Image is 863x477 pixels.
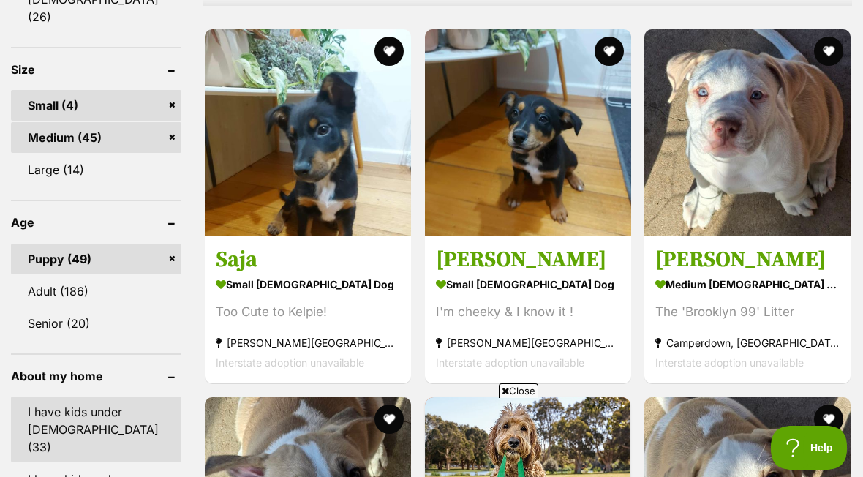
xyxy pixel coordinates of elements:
iframe: Help Scout Beacon - Open [771,426,848,470]
strong: [PERSON_NAME][GEOGRAPHIC_DATA] [436,333,620,353]
a: Senior (20) [11,308,181,339]
strong: small [DEMOGRAPHIC_DATA] Dog [436,274,620,295]
img: Peralta - American Staffordshire Terrier Dog [644,29,851,236]
header: Size [11,63,181,76]
iframe: Advertisement [165,404,698,470]
button: favourite [594,37,623,66]
header: Age [11,216,181,229]
button: favourite [814,37,843,66]
a: Puppy (49) [11,244,181,274]
a: [PERSON_NAME] medium [DEMOGRAPHIC_DATA] Dog The 'Brooklyn 99' Litter Camperdown, [GEOGRAPHIC_DATA... [644,235,851,383]
a: I have kids under [DEMOGRAPHIC_DATA] (33) [11,397,181,462]
div: The 'Brooklyn 99' Litter [655,302,840,322]
strong: Camperdown, [GEOGRAPHIC_DATA] [655,333,840,353]
img: Saja - Mixed breed Dog [205,29,411,236]
h3: [PERSON_NAME] [436,246,620,274]
span: Interstate adoption unavailable [655,356,804,369]
img: Bobby - Mixed breed Dog [425,29,631,236]
strong: [PERSON_NAME][GEOGRAPHIC_DATA] [216,333,400,353]
a: Large (14) [11,154,181,185]
span: Interstate adoption unavailable [436,356,584,369]
a: [PERSON_NAME] small [DEMOGRAPHIC_DATA] Dog I'm cheeky & I know it ! [PERSON_NAME][GEOGRAPHIC_DATA... [425,235,631,383]
div: I'm cheeky & I know it ! [436,302,620,322]
a: Medium (45) [11,122,181,153]
button: favourite [374,37,404,66]
div: Too Cute to Kelpie! [216,302,400,322]
button: favourite [814,405,843,434]
h3: Saja [216,246,400,274]
a: Saja small [DEMOGRAPHIC_DATA] Dog Too Cute to Kelpie! [PERSON_NAME][GEOGRAPHIC_DATA] Interstate a... [205,235,411,383]
a: Adult (186) [11,276,181,307]
strong: medium [DEMOGRAPHIC_DATA] Dog [655,274,840,295]
header: About my home [11,369,181,383]
strong: small [DEMOGRAPHIC_DATA] Dog [216,274,400,295]
h3: [PERSON_NAME] [655,246,840,274]
span: Interstate adoption unavailable [216,356,364,369]
a: Small (4) [11,90,181,121]
span: Close [499,383,538,398]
